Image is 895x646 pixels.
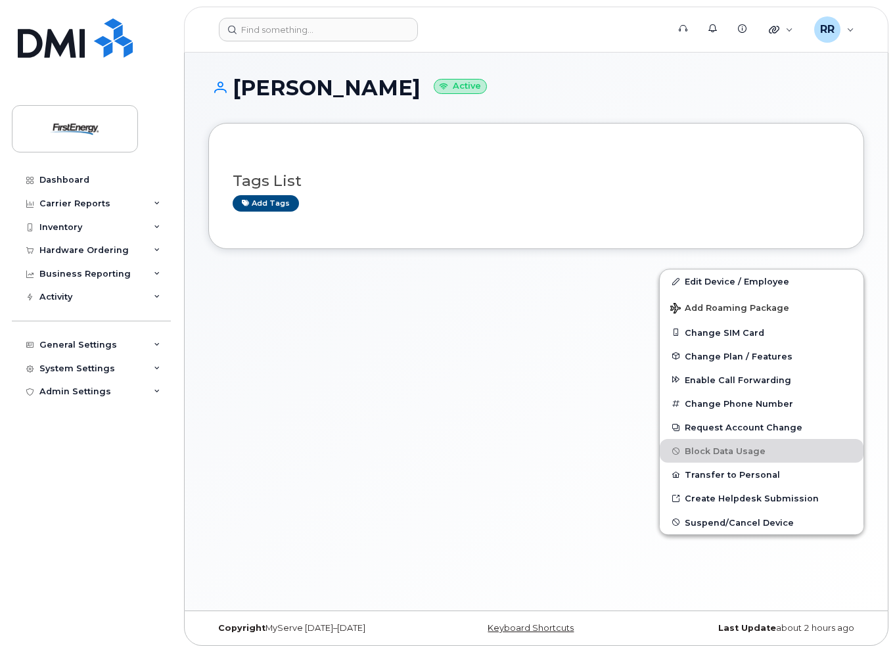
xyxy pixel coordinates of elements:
button: Block Data Usage [660,439,863,463]
button: Request Account Change [660,415,863,439]
h1: [PERSON_NAME] [208,76,864,99]
a: Edit Device / Employee [660,269,863,293]
button: Suspend/Cancel Device [660,511,863,534]
a: Create Helpdesk Submission [660,486,863,510]
button: Change Phone Number [660,392,863,415]
div: MyServe [DATE]–[DATE] [208,623,427,634]
a: Keyboard Shortcuts [488,623,574,633]
button: Add Roaming Package [660,294,863,321]
button: Enable Call Forwarding [660,368,863,392]
strong: Last Update [718,623,776,633]
a: Add tags [233,195,299,212]
h3: Tags List [233,173,840,189]
small: Active [434,79,487,94]
span: Suspend/Cancel Device [685,517,794,527]
iframe: Messenger Launcher [838,589,885,636]
strong: Copyright [218,623,265,633]
span: Enable Call Forwarding [685,375,791,384]
span: Change Plan / Features [685,351,792,361]
button: Transfer to Personal [660,463,863,486]
button: Change Plan / Features [660,344,863,368]
div: about 2 hours ago [645,623,864,634]
button: Change SIM Card [660,321,863,344]
span: Add Roaming Package [670,303,789,315]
